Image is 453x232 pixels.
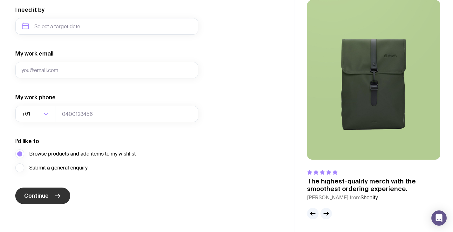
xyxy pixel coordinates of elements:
[15,106,56,122] div: Search for option
[15,50,53,57] label: My work email
[307,177,440,193] p: The highest-quality merch with the smoothest ordering experience.
[24,192,49,200] span: Continue
[15,62,198,78] input: you@email.com
[15,18,198,35] input: Select a target date
[22,106,31,122] span: +61
[15,137,39,145] label: I’d like to
[15,6,45,14] label: I need it by
[31,106,41,122] input: Search for option
[15,188,70,204] button: Continue
[360,194,378,201] span: Shopify
[431,210,447,226] div: Open Intercom Messenger
[56,106,198,122] input: 0400123456
[29,164,87,172] span: Submit a general enquiry
[307,194,440,202] cite: [PERSON_NAME] from
[15,94,56,101] label: My work phone
[29,150,136,158] span: Browse products and add items to my wishlist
